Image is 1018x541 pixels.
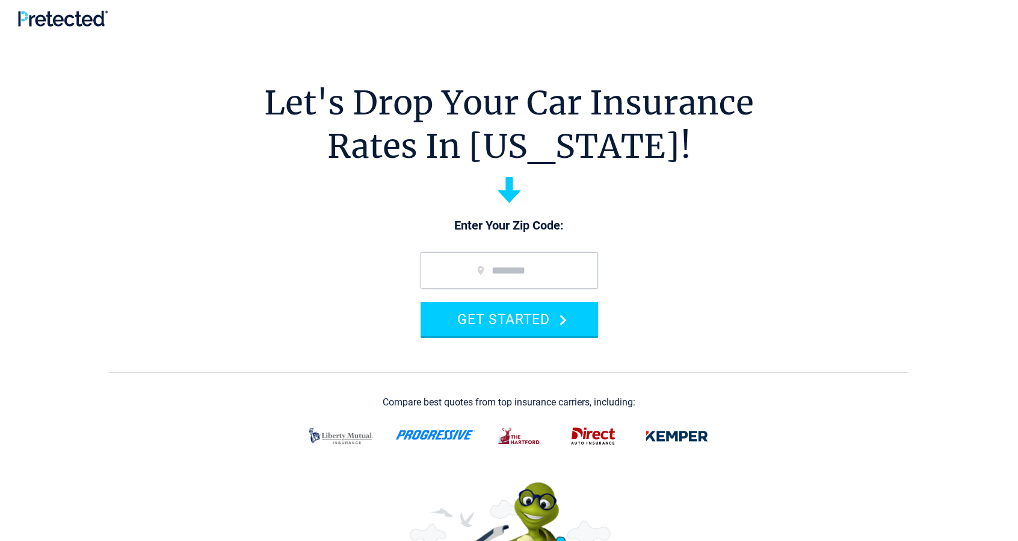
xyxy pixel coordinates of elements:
img: liberty [301,421,381,452]
p: Enter Your Zip Code: [409,217,610,234]
img: Pretected Logo [18,10,108,27]
img: thehartford [490,421,549,452]
button: GET STARTED [421,302,598,336]
input: zip code [421,252,598,289]
img: progressive [395,430,476,440]
img: kemper [637,421,717,452]
img: direct [564,421,623,452]
h1: Let's Drop Your Car Insurance Rates In [US_STATE]! [264,81,754,168]
div: Compare best quotes from top insurance carriers, including: [383,397,635,408]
